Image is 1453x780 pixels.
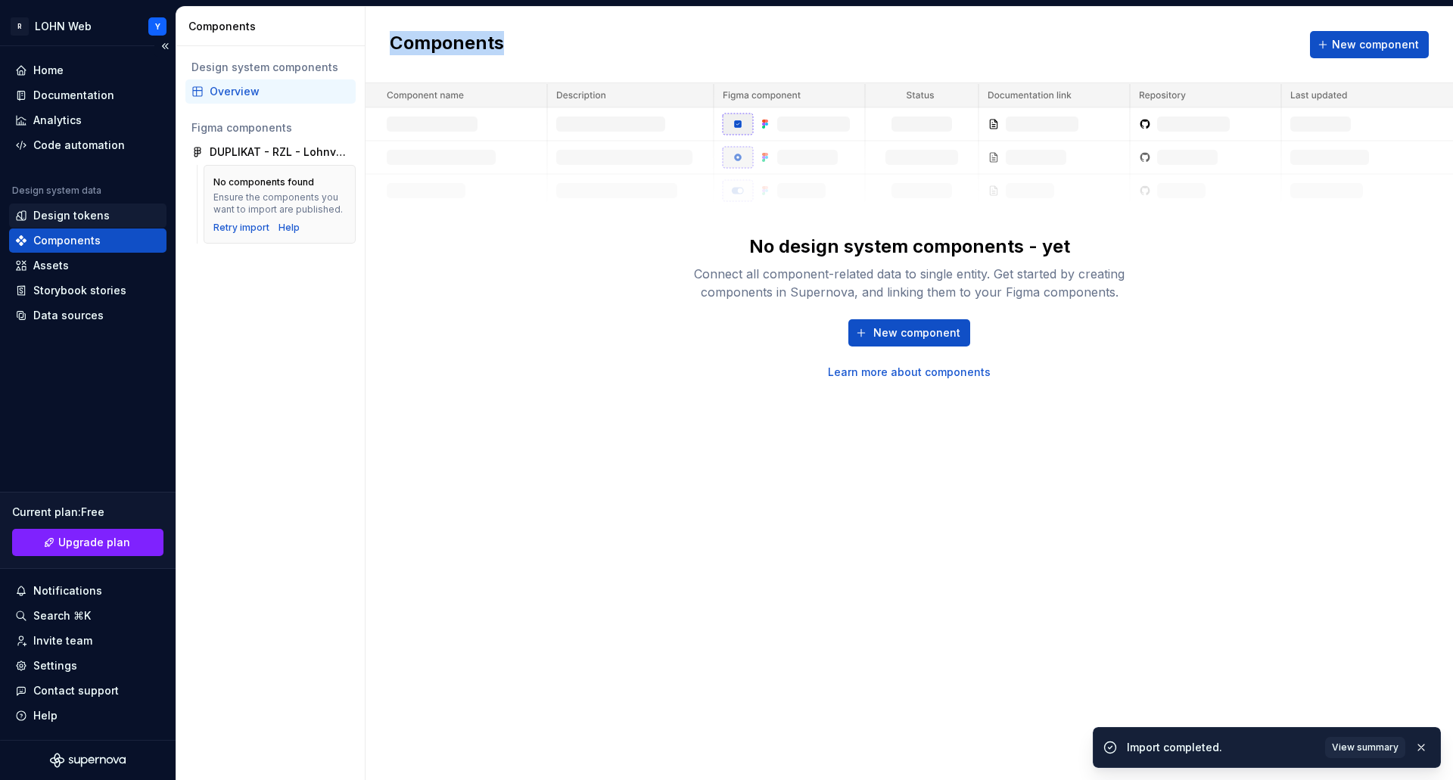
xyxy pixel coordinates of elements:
[33,88,114,103] div: Documentation
[33,113,82,128] div: Analytics
[3,10,173,42] button: RLOHN WebY
[33,608,91,623] div: Search ⌘K
[873,325,960,340] span: New component
[9,629,166,653] a: Invite team
[33,583,102,598] div: Notifications
[35,19,92,34] div: LOHN Web
[848,319,970,346] button: New component
[9,604,166,628] button: Search ⌘K
[9,579,166,603] button: Notifications
[9,108,166,132] a: Analytics
[33,283,126,298] div: Storybook stories
[1127,740,1316,755] div: Import completed.
[33,658,77,673] div: Settings
[1310,31,1429,58] button: New component
[185,79,356,104] a: Overview
[1332,741,1399,754] span: View summary
[9,654,166,678] a: Settings
[11,17,29,36] div: R
[9,204,166,228] a: Design tokens
[213,191,346,216] div: Ensure the components you want to import are published.
[9,253,166,278] a: Assets
[1325,737,1405,758] button: View summary
[50,753,126,768] svg: Supernova Logo
[191,60,350,75] div: Design system components
[213,222,269,234] button: Retry import
[828,365,991,380] a: Learn more about components
[213,176,314,188] div: No components found
[33,208,110,223] div: Design tokens
[9,133,166,157] a: Code automation
[185,140,356,164] a: DUPLIKAT - RZL - Lohnverrechnungstool (based on MUI)
[58,535,130,550] span: Upgrade plan
[33,258,69,273] div: Assets
[33,683,119,698] div: Contact support
[155,20,160,33] div: Y
[390,31,504,58] h2: Components
[210,84,350,99] div: Overview
[33,233,101,248] div: Components
[667,265,1152,301] div: Connect all component-related data to single entity. Get started by creating components in Supern...
[12,529,163,556] button: Upgrade plan
[749,235,1070,259] div: No design system components - yet
[9,58,166,82] a: Home
[154,36,176,57] button: Collapse sidebar
[9,303,166,328] a: Data sources
[33,708,58,723] div: Help
[191,120,350,135] div: Figma components
[9,228,166,253] a: Components
[9,278,166,303] a: Storybook stories
[278,222,300,234] a: Help
[1332,37,1419,52] span: New component
[188,19,359,34] div: Components
[33,63,64,78] div: Home
[9,679,166,703] button: Contact support
[210,145,350,160] div: DUPLIKAT - RZL - Lohnverrechnungstool (based on MUI)
[33,633,92,648] div: Invite team
[9,704,166,728] button: Help
[12,505,163,520] div: Current plan : Free
[33,308,104,323] div: Data sources
[9,83,166,107] a: Documentation
[12,185,101,197] div: Design system data
[33,138,125,153] div: Code automation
